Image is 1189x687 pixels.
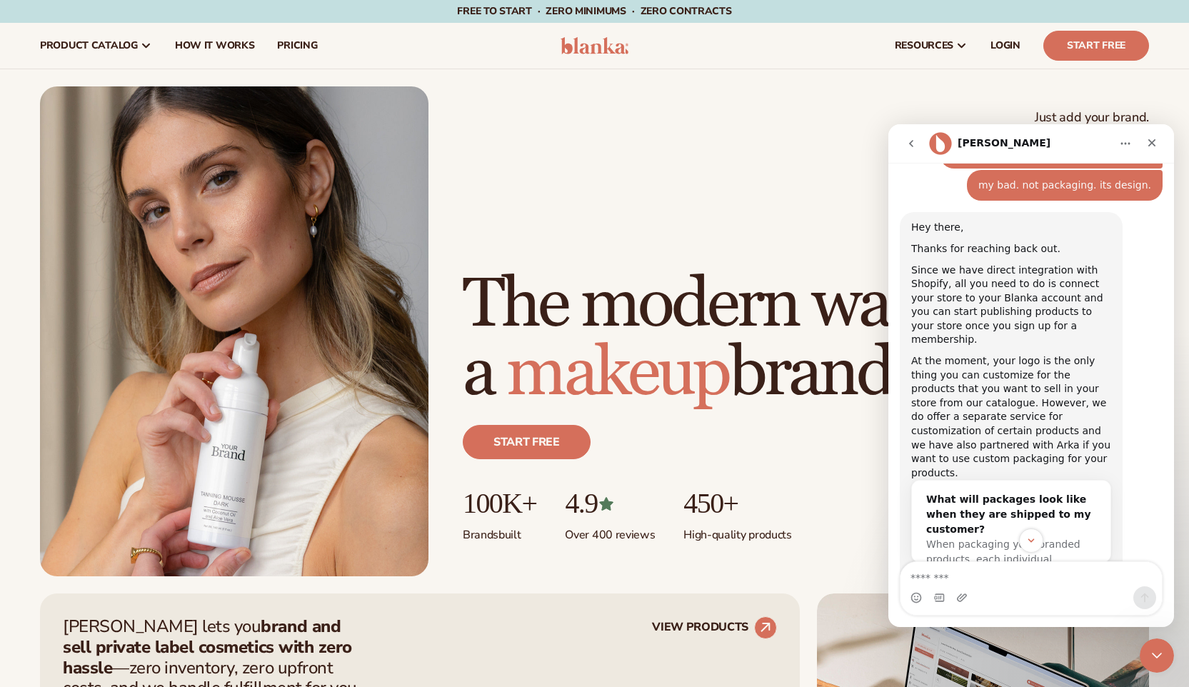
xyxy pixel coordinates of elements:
p: 4.9 [565,488,655,519]
a: LOGIN [979,23,1032,69]
a: Start free [463,425,591,459]
a: product catalog [29,23,164,69]
iframe: Intercom live chat [888,124,1174,627]
p: Over 400 reviews [565,519,655,543]
span: When packaging your branded products, each individual product… [38,414,192,456]
a: VIEW PRODUCTS [652,616,777,639]
a: pricing [266,23,328,69]
button: Gif picker [45,468,56,479]
div: Hey there, [23,96,223,111]
div: Andie says… [11,88,274,521]
p: Brands built [463,519,536,543]
span: LOGIN [990,40,1020,51]
span: pricing [277,40,317,51]
div: At the moment, your logo is the only thing you can customize for the products that you want to se... [23,230,223,356]
p: 100K+ [463,488,536,519]
iframe: Intercom live chat [1140,638,1174,673]
div: What will packages look like when they are shipped to my customer? [38,368,208,413]
span: makeup [506,331,728,415]
img: logo [561,37,628,54]
span: How It Works [175,40,255,51]
div: Hey there,Thanks for reaching back out.Since we have direct integration with Shopify, all you nee... [11,88,234,509]
div: Thanks for reaching back out. [23,118,223,132]
h1: The modern way to build a brand [463,271,1149,408]
div: Since we have direct integration with Shopify, all you need to do is connect your store to your B... [23,139,223,224]
button: Upload attachment [68,468,79,479]
button: Emoji picker [22,468,34,479]
strong: brand and sell private label cosmetics with zero hassle [63,615,352,679]
a: resources [883,23,979,69]
p: 450+ [683,488,791,519]
span: product catalog [40,40,138,51]
div: What will packages look like when they are shipped to my customer?When packaging your branded pro... [24,356,222,469]
span: Free to start · ZERO minimums · ZERO contracts [457,4,731,18]
p: High-quality products [683,519,791,543]
a: Start Free [1043,31,1149,61]
button: Send a message… [245,462,268,485]
textarea: Message… [12,438,274,462]
span: Just add your brand. [PERSON_NAME] handles the rest. [952,109,1149,143]
a: How It Works [164,23,266,69]
img: Female holding tanning mousse. [40,86,428,576]
button: Scroll to bottom [131,404,155,428]
span: resources [895,40,953,51]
